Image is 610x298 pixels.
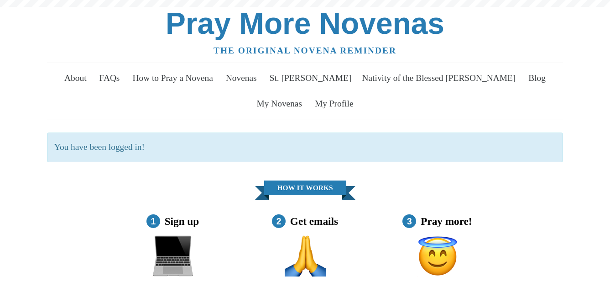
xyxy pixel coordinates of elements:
[402,214,416,228] span: 3
[146,214,160,228] span: 1
[165,214,199,228] span: Sign up
[264,181,346,195] div: How it works
[523,65,551,91] a: Blog
[309,91,359,117] a: My Profile
[264,65,357,91] a: St. [PERSON_NAME]
[357,65,521,91] a: Nativity of the Blessed [PERSON_NAME]
[59,65,92,91] a: About
[220,65,262,91] a: Novenas
[421,214,472,228] span: Pray more!
[127,65,219,91] a: How to Pray a Novena
[251,91,308,117] a: My Novenas
[47,133,563,162] p: You have been logged in!
[285,235,326,277] img: prayer@2x.png
[214,46,396,55] a: The original novena reminder
[166,6,444,40] a: Pray More Novenas
[94,65,125,91] a: FAQs
[417,235,458,277] img: halo@2x.png
[290,214,338,228] span: Get emails
[272,214,286,228] span: 2
[152,235,193,277] img: laptop@2x.png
